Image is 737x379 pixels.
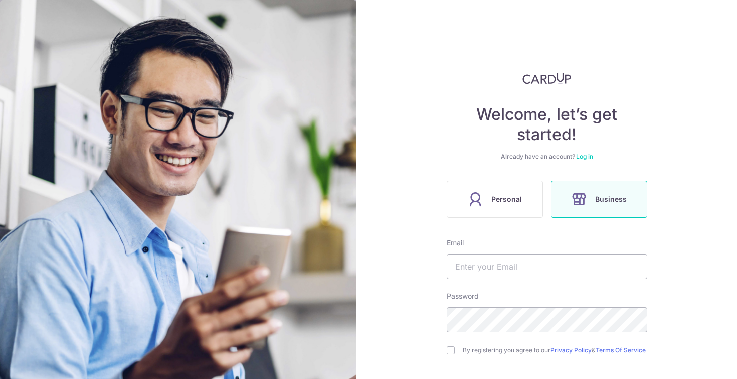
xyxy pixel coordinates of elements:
[447,254,647,279] input: Enter your Email
[443,181,547,218] a: Personal
[596,346,646,354] a: Terms Of Service
[576,153,593,160] a: Log in
[447,238,464,248] label: Email
[522,72,572,84] img: CardUp Logo
[447,291,479,301] label: Password
[595,193,627,205] span: Business
[547,181,651,218] a: Business
[447,153,647,161] div: Already have an account?
[463,346,647,354] label: By registering you agree to our &
[447,104,647,145] h4: Welcome, let’s get started!
[550,346,592,354] a: Privacy Policy
[491,193,522,205] span: Personal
